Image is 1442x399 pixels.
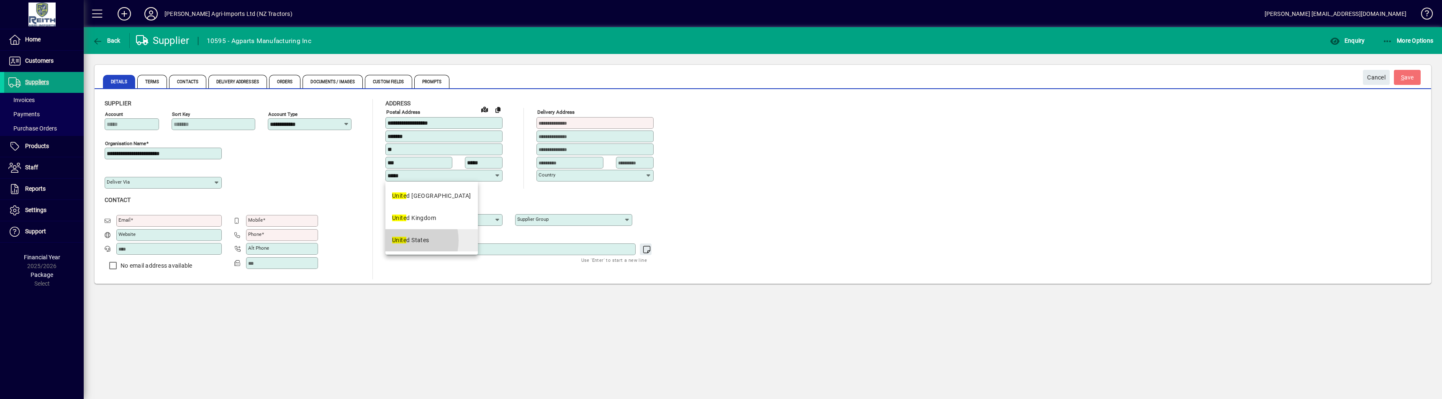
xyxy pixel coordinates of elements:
div: Supplier [136,34,190,47]
span: ave [1401,71,1414,84]
div: [PERSON_NAME] [EMAIL_ADDRESS][DOMAIN_NAME] [1265,7,1406,20]
span: Reports [25,185,46,192]
a: Invoices [4,93,84,107]
a: Purchase Orders [4,121,84,136]
span: Purchase Orders [8,125,57,132]
span: Financial Year [24,254,60,261]
span: Details [103,75,135,88]
button: Save [1394,70,1421,85]
mat-label: Website [118,231,136,237]
span: S [1401,74,1404,81]
span: Package [31,271,53,278]
div: 10595 - Agparts Manufacturing Inc [207,34,311,48]
mat-label: Country [539,172,555,178]
span: Contacts [169,75,206,88]
a: Payments [4,107,84,121]
mat-label: Organisation name [105,141,146,146]
button: Copy to Delivery address [491,103,505,116]
span: Enquiry [1330,37,1365,44]
a: Support [4,221,84,242]
span: More Options [1383,37,1434,44]
mat-label: Phone [248,231,262,237]
span: Suppliers [25,79,49,85]
span: Settings [25,207,46,213]
span: Cancel [1367,71,1386,84]
em: Unite [392,215,406,221]
mat-label: Supplier group [517,216,549,222]
span: Home [25,36,41,43]
span: Products [25,143,49,149]
button: More Options [1380,33,1436,48]
a: Home [4,29,84,50]
em: Unite [392,237,406,243]
mat-label: Account [105,111,123,117]
span: Delivery Addresses [208,75,267,88]
div: d States [392,236,429,245]
span: Orders [269,75,301,88]
span: Address [385,100,411,107]
span: Terms [137,75,167,88]
em: Unite [392,192,406,199]
a: View on map [478,102,491,116]
span: Customers [25,57,54,64]
button: Back [90,33,123,48]
a: Settings [4,200,84,221]
span: Payments [8,111,40,118]
mat-label: Account Type [268,111,298,117]
a: Products [4,136,84,157]
mat-label: Sort key [172,111,190,117]
span: Back [92,37,121,44]
button: Enquiry [1328,33,1367,48]
span: Prompts [414,75,450,88]
button: Cancel [1363,70,1390,85]
mat-label: Deliver via [107,179,130,185]
a: Knowledge Base [1415,2,1432,29]
div: [PERSON_NAME] Agri-Imports Ltd (NZ Tractors) [164,7,293,20]
span: Supplier [105,100,131,107]
mat-label: Mobile [248,217,263,223]
div: d [GEOGRAPHIC_DATA] [392,192,471,200]
span: Documents / Images [303,75,363,88]
mat-option: United Kingdom [385,207,478,229]
mat-option: United Arab Emirates [385,185,478,207]
mat-label: Email [118,217,131,223]
app-page-header-button: Back [84,33,130,48]
a: Customers [4,51,84,72]
mat-option: United States [385,229,478,251]
mat-hint: Use 'Enter' to start a new line [581,255,647,265]
div: d Kingdom [392,214,436,223]
a: Staff [4,157,84,178]
mat-label: Alt Phone [248,245,269,251]
span: Invoices [8,97,35,103]
span: Staff [25,164,38,171]
span: Custom Fields [365,75,412,88]
button: Add [111,6,138,21]
a: Reports [4,179,84,199]
span: Support [25,228,46,235]
label: No email address available [119,261,192,270]
button: Profile [138,6,164,21]
span: Contact [105,197,131,203]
